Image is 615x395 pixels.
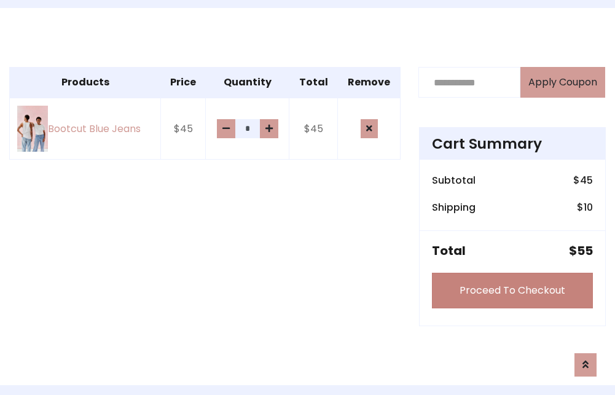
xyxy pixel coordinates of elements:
span: 10 [584,200,593,214]
a: Proceed To Checkout [432,273,593,308]
h6: Shipping [432,201,476,213]
h6: $ [573,174,593,186]
button: Apply Coupon [520,67,605,98]
td: $45 [289,98,337,159]
h5: Total [432,243,466,258]
td: $45 [161,98,206,159]
h6: $ [577,201,593,213]
a: Bootcut Blue Jeans [17,106,153,152]
span: 55 [577,242,593,259]
th: Total [289,68,337,98]
th: Quantity [206,68,289,98]
span: 45 [580,173,593,187]
th: Products [10,68,161,98]
th: Remove [337,68,400,98]
th: Price [161,68,206,98]
h4: Cart Summary [432,135,593,152]
h5: $ [569,243,593,258]
h6: Subtotal [432,174,476,186]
